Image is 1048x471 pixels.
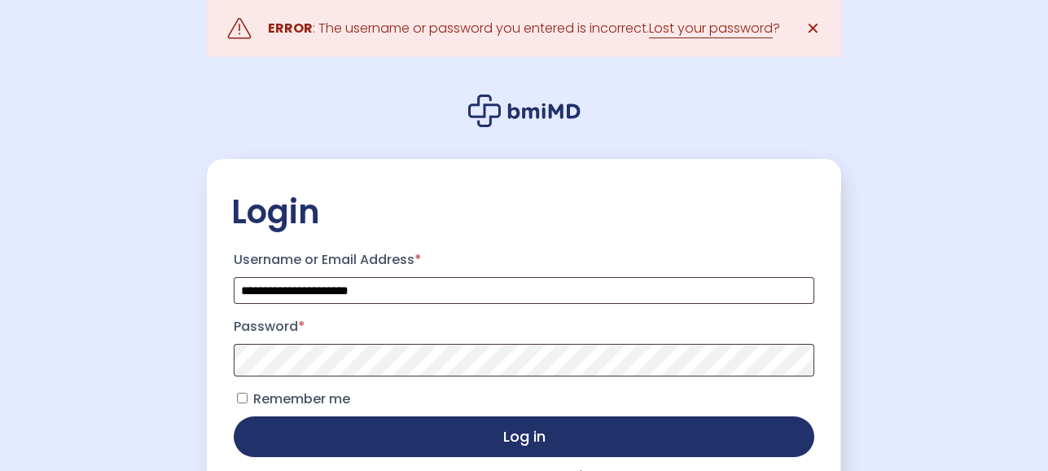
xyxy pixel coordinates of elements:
[234,247,814,273] label: Username or Email Address
[234,314,814,340] label: Password
[237,393,248,403] input: Remember me
[253,390,350,408] span: Remember me
[806,17,820,40] span: ✕
[234,416,814,457] button: Log in
[231,191,817,232] h2: Login
[796,12,829,45] a: ✕
[268,17,780,40] div: : The username or password you entered is incorrect. ?
[649,19,773,38] a: Lost your password
[268,19,313,37] strong: ERROR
